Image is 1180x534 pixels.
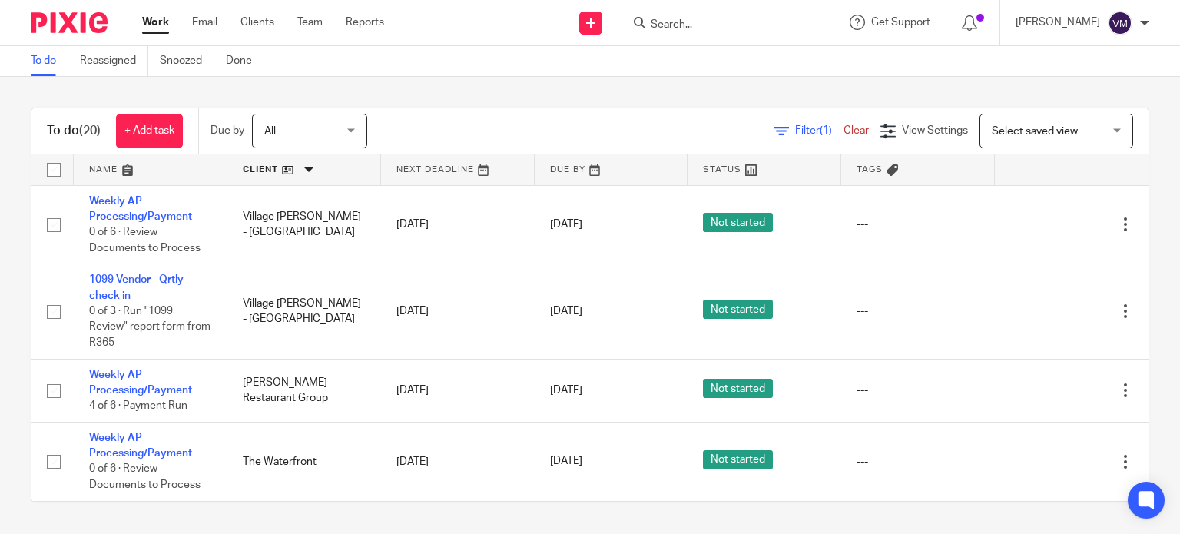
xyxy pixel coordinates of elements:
[80,46,148,76] a: Reassigned
[703,450,773,469] span: Not started
[79,124,101,137] span: (20)
[210,123,244,138] p: Due by
[31,46,68,76] a: To do
[89,370,192,396] a: Weekly AP Processing/Payment
[227,185,381,264] td: Village [PERSON_NAME] - [GEOGRAPHIC_DATA]
[550,385,582,396] span: [DATE]
[649,18,787,32] input: Search
[89,433,192,459] a: Weekly AP Processing/Payment
[89,227,201,254] span: 0 of 6 · Review Documents to Process
[297,15,323,30] a: Team
[1108,11,1132,35] img: svg%3E
[381,359,535,422] td: [DATE]
[226,46,264,76] a: Done
[89,401,187,412] span: 4 of 6 · Payment Run
[31,12,108,33] img: Pixie
[89,274,184,300] a: 1099 Vendor - Qrtly check in
[871,17,930,28] span: Get Support
[227,359,381,422] td: [PERSON_NAME] Restaurant Group
[703,379,773,398] span: Not started
[160,46,214,76] a: Snoozed
[89,464,201,491] span: 0 of 6 · Review Documents to Process
[857,383,979,398] div: ---
[992,126,1078,137] span: Select saved view
[227,422,381,501] td: The Waterfront
[346,15,384,30] a: Reports
[381,185,535,264] td: [DATE]
[116,114,183,148] a: + Add task
[857,303,979,319] div: ---
[264,126,276,137] span: All
[227,264,381,359] td: Village [PERSON_NAME] - [GEOGRAPHIC_DATA]
[240,15,274,30] a: Clients
[857,165,883,174] span: Tags
[47,123,101,139] h1: To do
[844,125,869,136] a: Clear
[820,125,832,136] span: (1)
[857,217,979,232] div: ---
[381,264,535,359] td: [DATE]
[89,196,192,222] a: Weekly AP Processing/Payment
[703,213,773,232] span: Not started
[381,422,535,501] td: [DATE]
[857,454,979,469] div: ---
[142,15,169,30] a: Work
[192,15,217,30] a: Email
[795,125,844,136] span: Filter
[902,125,968,136] span: View Settings
[550,456,582,467] span: [DATE]
[1016,15,1100,30] p: [PERSON_NAME]
[89,306,210,348] span: 0 of 3 · Run "1099 Review" report form from R365
[550,306,582,317] span: [DATE]
[550,219,582,230] span: [DATE]
[703,300,773,319] span: Not started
